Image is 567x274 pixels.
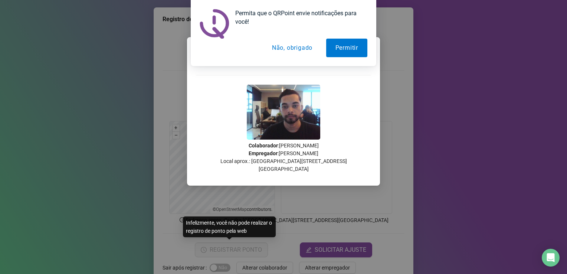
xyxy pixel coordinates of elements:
[183,216,276,237] div: Infelizmente, você não pode realizar o registro de ponto pela web
[229,9,367,26] div: Permita que o QRPoint envie notificações para você!
[247,85,320,140] img: 9k=
[542,249,560,267] div: Open Intercom Messenger
[196,142,371,173] p: : [PERSON_NAME] : [PERSON_NAME] Local aprox.: [GEOGRAPHIC_DATA][STREET_ADDRESS][GEOGRAPHIC_DATA]
[326,39,367,57] button: Permitir
[263,39,322,57] button: Não, obrigado
[249,150,278,156] strong: Empregador
[249,143,278,149] strong: Colaborador
[200,9,229,39] img: notification icon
